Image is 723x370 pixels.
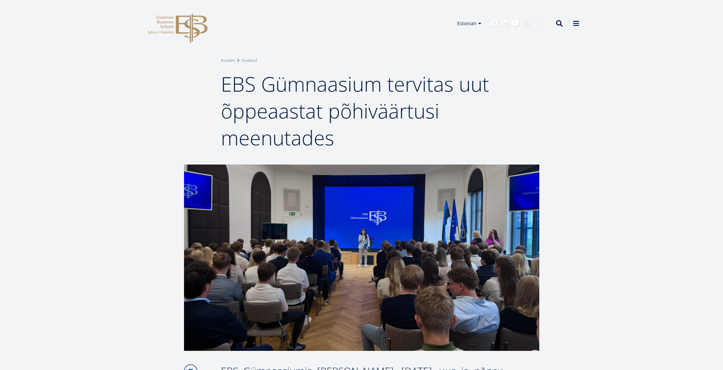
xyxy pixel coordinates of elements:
[221,57,235,64] a: Avaleht
[523,20,529,27] a: Instagram
[491,20,498,27] a: Facebook
[501,20,508,27] a: Linkedin
[221,70,489,151] span: EBS Gümnaasium tervitas uut õppeaastat põhiväärtusi meenutades
[511,20,519,27] a: Youtube
[184,165,539,351] img: a
[242,57,257,64] a: Uudised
